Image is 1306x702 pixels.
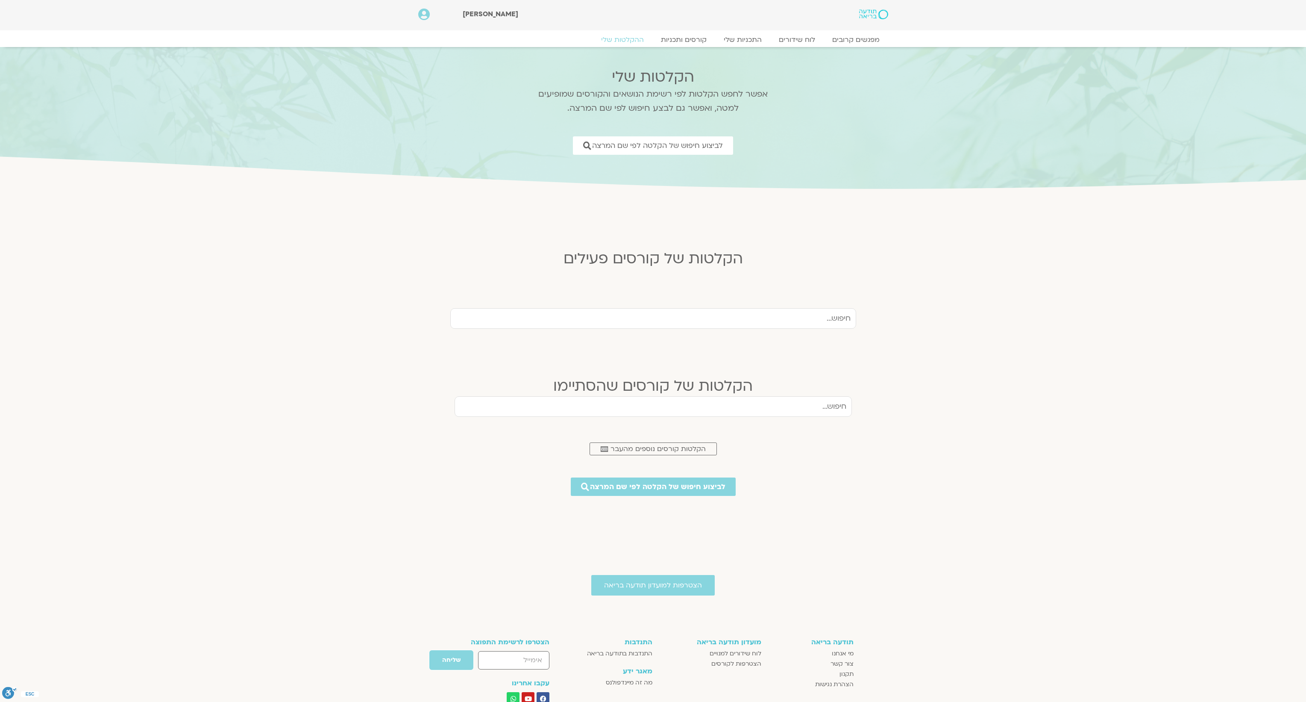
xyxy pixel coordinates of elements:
span: צור קשר [831,659,854,669]
a: התכניות שלי [715,35,770,44]
span: מי אנחנו [832,649,854,659]
h2: הקלטות שלי [527,68,779,86]
h2: הקלטות של קורסים פעילים [444,250,863,267]
a: מפגשים קרובים [824,35,888,44]
span: לביצוע חיפוש של הקלטה לפי שם המרצה [592,142,723,150]
h3: עקבו אחרינו [453,679,550,687]
span: תקנון [839,669,854,679]
input: חיפוש... [450,308,856,329]
h2: הקלטות של קורסים שהסתיימו [455,378,852,395]
a: לביצוע חיפוש של הקלטה לפי שם המרצה [573,136,733,155]
a: הצטרפות לקורסים [661,659,761,669]
button: שליחה [429,650,474,670]
a: הצטרפות למועדון תודעה בריאה [591,575,715,596]
h3: הצטרפו לרשימת התפוצה [453,638,550,646]
a: מי אנחנו [770,649,854,659]
a: תקנון [770,669,854,679]
a: התנדבות בתודעה בריאה [573,649,652,659]
span: הצהרת נגישות [815,679,854,690]
span: מה זה מיינדפולנס [606,678,652,688]
form: טופס חדש [453,650,550,675]
h3: תודעה בריאה [770,638,854,646]
span: [PERSON_NAME] [463,9,518,19]
a: ההקלטות שלי [593,35,652,44]
a: הקלטות קורסים נוספים מהעבר [590,442,717,455]
span: הצטרפות לקורסים [711,659,761,669]
a: לביצוע חיפוש של הקלטה לפי שם המרצה [571,478,736,496]
nav: Menu [418,35,888,44]
h3: התנדבות [573,638,652,646]
a: צור קשר [770,659,854,669]
span: הקלטות קורסים נוספים מהעבר [610,445,706,453]
span: הצטרפות למועדון תודעה בריאה [604,581,702,589]
span: התנדבות בתודעה בריאה [587,649,652,659]
span: לביצוע חיפוש של הקלטה לפי שם המרצה [590,483,725,491]
a: הצהרת נגישות [770,679,854,690]
a: קורסים ותכניות [652,35,715,44]
h3: מאגר ידע [573,667,652,675]
a: מה זה מיינדפולנס [573,678,652,688]
input: אימייל [478,651,549,670]
h3: מועדון תודעה בריאה [661,638,761,646]
a: לוח שידורים למנויים [661,649,761,659]
span: לוח שידורים למנויים [710,649,761,659]
input: חיפוש... [455,396,852,417]
span: שליחה [442,657,461,664]
a: לוח שידורים [770,35,824,44]
p: אפשר לחפש הקלטות לפי רשימת הנושאים והקורסים שמופיעים למטה, ואפשר גם לבצע חיפוש לפי שם המרצה. [527,87,779,115]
